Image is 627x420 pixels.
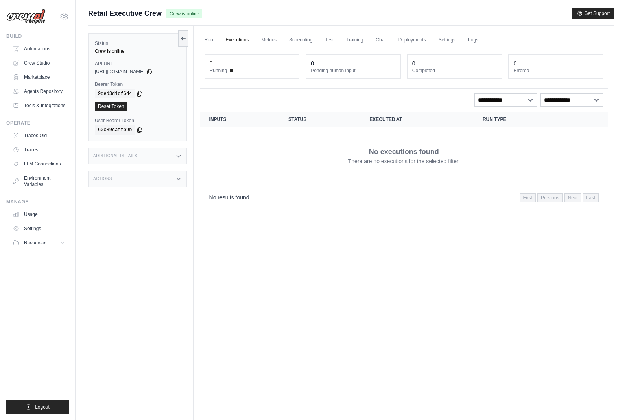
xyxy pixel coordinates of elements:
[9,222,69,235] a: Settings
[463,32,483,48] a: Logs
[95,117,180,124] label: User Bearer Token
[311,67,396,74] dt: Pending human input
[320,32,338,48] a: Test
[434,32,460,48] a: Settings
[95,61,180,67] label: API URL
[9,85,69,98] a: Agents Repository
[9,208,69,221] a: Usage
[9,99,69,112] a: Tools & Integrations
[221,32,254,48] a: Executions
[209,193,249,201] p: No results found
[348,157,460,165] p: There are no executions for the selected filter.
[95,40,180,46] label: Status
[210,59,213,67] div: 0
[537,193,563,202] span: Previous
[9,129,69,142] a: Traces Old
[93,177,112,181] h3: Actions
[9,158,69,170] a: LLM Connections
[311,59,314,67] div: 0
[473,112,567,127] th: Run Type
[200,112,608,207] section: Crew executions table
[583,193,599,202] span: Last
[6,199,69,205] div: Manage
[93,154,137,158] h3: Additional Details
[520,193,599,202] nav: Pagination
[9,71,69,84] a: Marketplace
[360,112,473,127] th: Executed at
[6,33,69,39] div: Build
[256,32,281,48] a: Metrics
[6,120,69,126] div: Operate
[9,236,69,249] button: Resources
[520,193,536,202] span: First
[9,43,69,55] a: Automations
[572,8,614,19] button: Get Support
[279,112,360,127] th: Status
[9,57,69,69] a: Crew Studio
[95,48,180,54] div: Crew is online
[95,69,145,75] span: [URL][DOMAIN_NAME]
[9,172,69,191] a: Environment Variables
[200,187,608,207] nav: Pagination
[88,8,162,19] span: Retail Executive Crew
[166,9,202,18] span: Crew is online
[95,89,135,98] code: 9ded3d1df6d4
[412,59,415,67] div: 0
[394,32,431,48] a: Deployments
[200,32,218,48] a: Run
[6,9,46,24] img: Logo
[95,125,135,135] code: 60c89caffb9b
[24,240,46,246] span: Resources
[200,112,279,127] th: Inputs
[284,32,317,48] a: Scheduling
[35,404,50,410] span: Logout
[412,67,497,74] dt: Completed
[513,67,598,74] dt: Errored
[341,32,368,48] a: Training
[564,193,581,202] span: Next
[95,102,127,111] a: Reset Token
[210,67,227,74] span: Running
[513,59,516,67] div: 0
[95,81,180,87] label: Bearer Token
[369,146,439,157] p: No executions found
[371,32,390,48] a: Chat
[9,143,69,156] a: Traces
[6,400,69,414] button: Logout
